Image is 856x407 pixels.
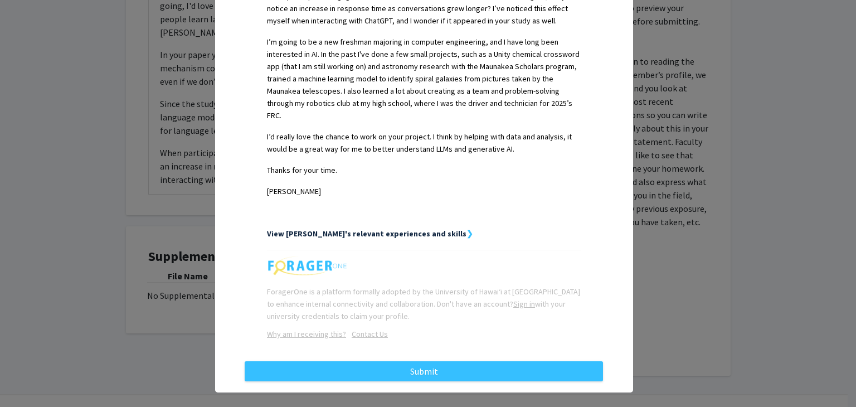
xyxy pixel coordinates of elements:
[267,329,346,339] u: Why am I receiving this?
[245,361,603,381] button: Submit
[267,185,581,197] p: [PERSON_NAME]
[267,229,466,239] strong: View [PERSON_NAME]'s relevant experiences and skills
[267,36,581,122] p: I’m going to be a new freshman majoring in computer engineering, and I have long been interested ...
[513,299,535,309] a: Sign in
[267,287,580,321] span: ForagerOne is a platform formally adopted by the University of Hawaiʻi at [GEOGRAPHIC_DATA] to en...
[346,329,388,339] a: Opens in a new tab
[352,329,388,339] u: Contact Us
[466,229,473,239] strong: ❯
[267,130,581,155] p: I’d really love the chance to work on your project. I think by helping with data and analysis, it...
[267,329,346,339] a: Opens in a new tab
[267,164,581,176] p: Thanks for your time.
[8,357,47,399] iframe: Chat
